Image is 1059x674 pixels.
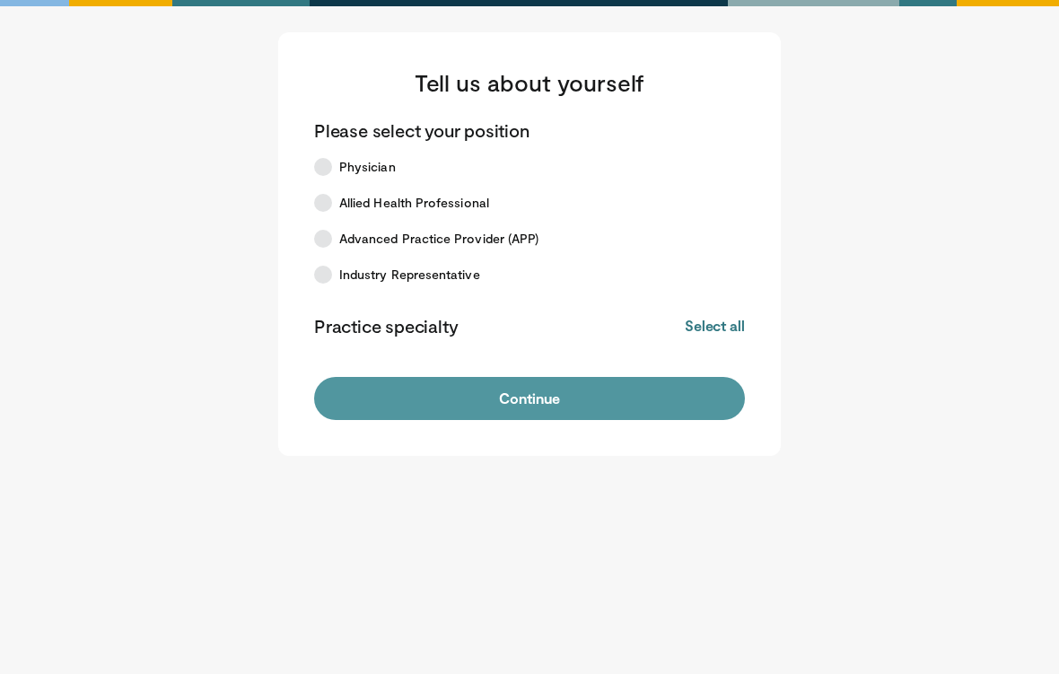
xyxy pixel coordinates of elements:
[339,267,480,284] span: Industry Representative
[339,195,489,213] span: Allied Health Professional
[685,317,745,337] button: Select all
[314,315,458,338] p: Practice specialty
[339,159,396,177] span: Physician
[314,119,529,143] p: Please select your position
[314,69,745,98] h3: Tell us about yourself
[314,378,745,421] button: Continue
[339,231,538,249] span: Advanced Practice Provider (APP)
